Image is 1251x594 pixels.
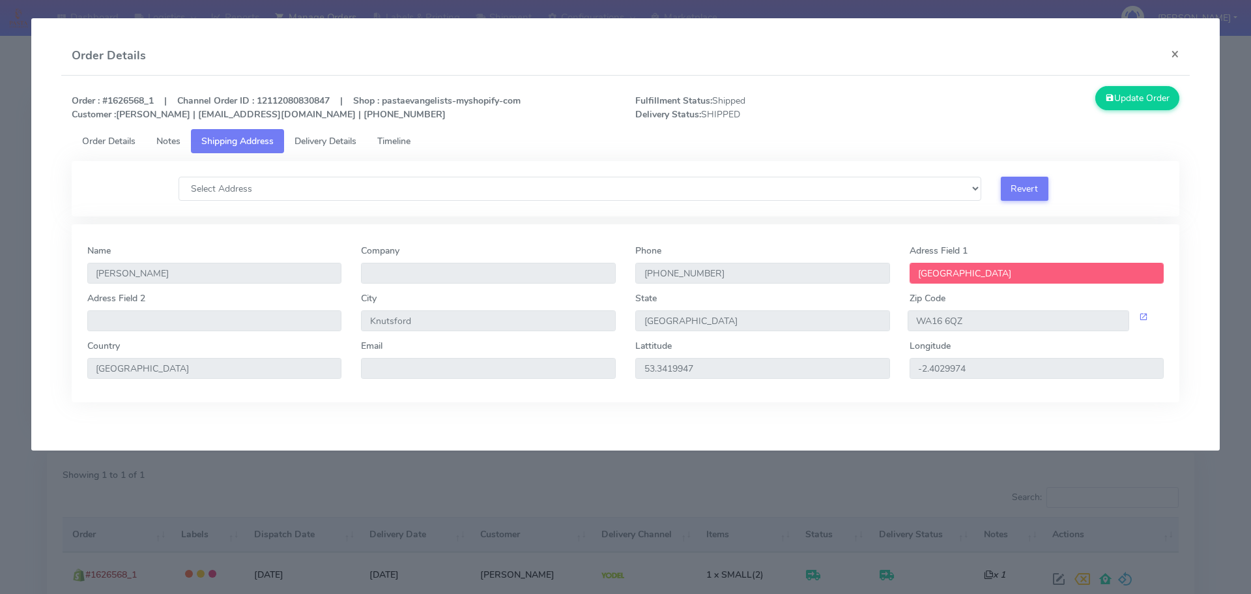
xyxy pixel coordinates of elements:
strong: Delivery Status: [635,108,701,121]
label: Name [87,244,111,258]
label: Country [87,339,120,353]
button: Update Order [1095,86,1180,110]
label: State [635,291,657,305]
strong: Order : #1626568_1 | Channel Order ID : 12112080830847 | Shop : pastaevangelists-myshopify-com [P... [72,95,521,121]
strong: Fulfillment Status: [635,95,712,107]
label: Zip Code [910,291,945,305]
label: City [361,291,377,305]
label: Longitude [910,339,951,353]
button: Close [1160,37,1190,71]
span: Notes [156,135,180,147]
strong: Customer : [72,108,116,121]
span: Timeline [377,135,410,147]
label: Adress Field 1 [910,244,968,258]
label: Lattitude [635,339,672,353]
label: Email [361,339,382,353]
label: Phone [635,244,661,258]
span: Order Details [82,135,136,147]
h4: Order Details [72,47,146,65]
button: Revert [1001,177,1048,201]
span: Shipped SHIPPED [625,94,908,121]
span: Shipping Address [201,135,274,147]
ul: Tabs [72,129,1180,153]
label: Adress Field 2 [87,291,145,305]
span: Delivery Details [295,135,356,147]
label: Company [361,244,399,258]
